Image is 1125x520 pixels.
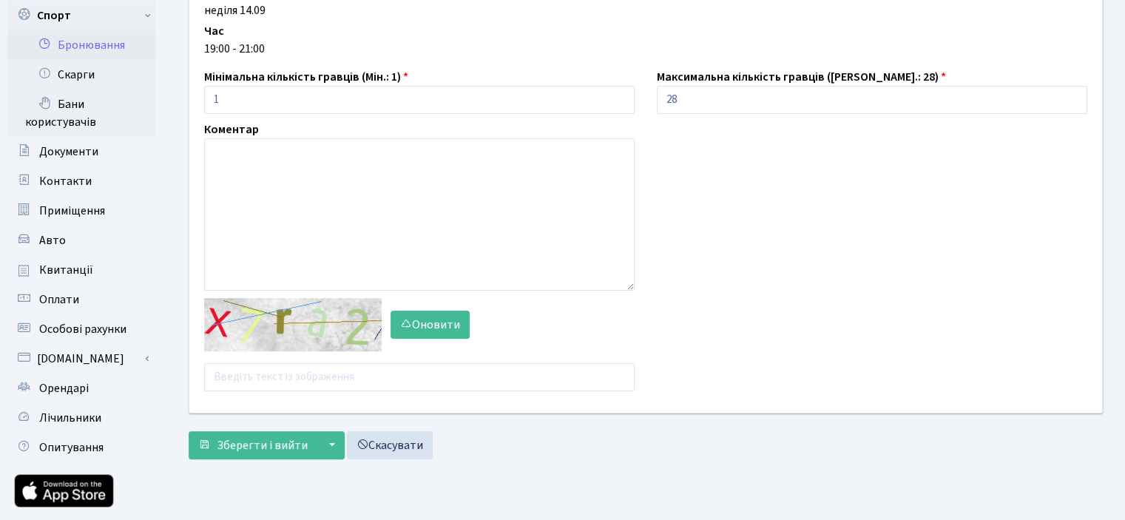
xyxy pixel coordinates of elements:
[391,311,470,339] button: Оновити
[204,363,635,391] input: Введіть текст із зображення
[7,255,155,285] a: Квитанції
[7,137,155,166] a: Документи
[217,437,308,453] span: Зберегти і вийти
[7,314,155,344] a: Особові рахунки
[39,173,92,189] span: Контакти
[39,410,101,426] span: Лічильники
[7,1,155,30] a: Спорт
[7,374,155,403] a: Орендарі
[39,232,66,249] span: Авто
[204,68,408,86] label: Мінімальна кількість гравців (Мін.: 1)
[7,433,155,462] a: Опитування
[39,439,104,456] span: Опитування
[39,143,98,160] span: Документи
[657,68,946,86] label: Максимальна кількість гравців ([PERSON_NAME].: 28)
[7,403,155,433] a: Лічильники
[204,22,224,40] label: Час
[189,431,317,459] button: Зберегти і вийти
[7,90,155,137] a: Бани користувачів
[7,285,155,314] a: Оплати
[7,60,155,90] a: Скарги
[39,291,79,308] span: Оплати
[39,321,126,337] span: Особові рахунки
[204,298,382,351] img: default
[7,30,155,60] a: Бронювання
[7,226,155,255] a: Авто
[39,203,105,219] span: Приміщення
[204,1,1087,19] div: неділя 14.09
[39,262,93,278] span: Квитанції
[347,431,433,459] a: Скасувати
[7,166,155,196] a: Контакти
[39,380,89,396] span: Орендарі
[204,121,259,138] label: Коментар
[7,196,155,226] a: Приміщення
[7,344,155,374] a: [DOMAIN_NAME]
[204,40,1087,58] div: 19:00 - 21:00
